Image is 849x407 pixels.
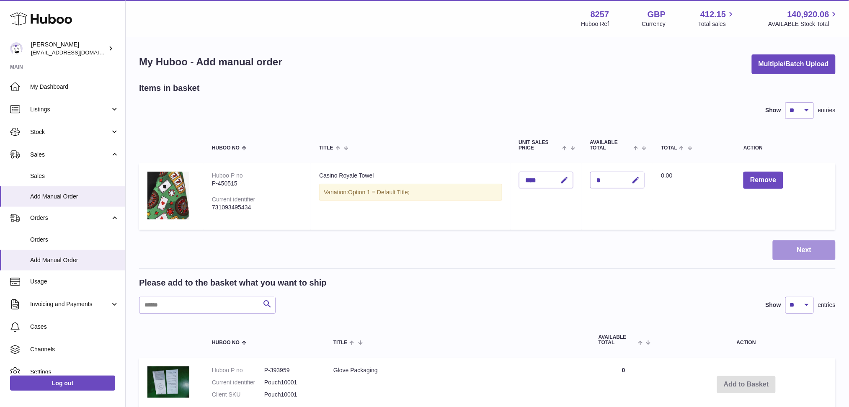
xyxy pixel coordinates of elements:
[30,368,119,376] span: Settings
[264,366,317,374] dd: P-393959
[766,106,781,114] label: Show
[787,9,829,20] span: 140,920.06
[30,128,110,136] span: Stock
[599,335,636,345] span: AVAILABLE Total
[30,323,119,331] span: Cases
[212,180,302,188] div: P-450515
[212,196,255,203] div: Current identifier
[212,203,302,211] div: 731093495434
[30,83,119,91] span: My Dashboard
[818,301,836,309] span: entries
[30,172,119,180] span: Sales
[264,391,317,399] dd: Pouch10001
[30,300,110,308] span: Invoicing and Payments
[661,145,678,151] span: Total
[319,184,502,201] div: Variation:
[264,379,317,386] dd: Pouch10001
[139,277,327,289] h2: Please add to the basket what you want to ship
[700,9,726,20] span: 412.15
[31,41,106,57] div: [PERSON_NAME]
[698,20,735,28] span: Total sales
[661,172,673,179] span: 0.00
[30,193,119,201] span: Add Manual Order
[147,172,189,219] img: Casino Royale Towel
[766,301,781,309] label: Show
[212,366,264,374] dt: Huboo P no
[657,326,836,354] th: Action
[212,172,243,179] div: Huboo P no
[768,20,839,28] span: AVAILABLE Stock Total
[31,49,123,56] span: [EMAIL_ADDRESS][DOMAIN_NAME]
[768,9,839,28] a: 140,920.06 AVAILABLE Stock Total
[348,189,410,196] span: Option 1 = Default Title;
[10,42,23,55] img: don@skinsgolf.com
[212,145,240,151] span: Huboo no
[147,366,189,398] img: Glove Packaging
[698,9,735,28] a: 412.15 Total sales
[648,9,666,20] strong: GBP
[818,106,836,114] span: entries
[773,240,836,260] button: Next
[212,340,240,345] span: Huboo no
[212,391,264,399] dt: Client SKU
[30,256,119,264] span: Add Manual Order
[642,20,666,28] div: Currency
[519,140,560,151] span: Unit Sales Price
[581,20,609,28] div: Huboo Ref
[30,214,110,222] span: Orders
[30,236,119,244] span: Orders
[743,172,783,189] button: Remove
[311,163,510,230] td: Casino Royale Towel
[590,140,632,151] span: AVAILABLE Total
[139,55,282,69] h1: My Huboo - Add manual order
[30,278,119,286] span: Usage
[30,106,110,113] span: Listings
[10,376,115,391] a: Log out
[30,345,119,353] span: Channels
[212,379,264,386] dt: Current identifier
[752,54,836,74] button: Multiple/Batch Upload
[743,145,827,151] div: Action
[30,151,110,159] span: Sales
[333,340,347,345] span: Title
[591,9,609,20] strong: 8257
[139,82,200,94] h2: Items in basket
[319,145,333,151] span: Title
